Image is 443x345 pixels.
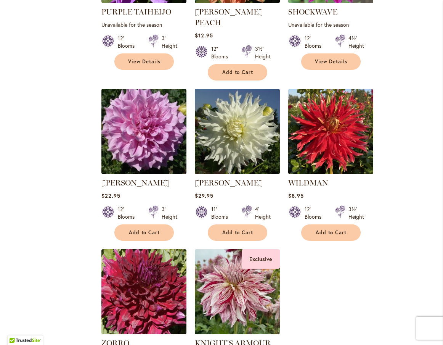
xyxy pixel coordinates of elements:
span: Add to Cart [222,69,254,76]
a: Wildman [288,168,373,176]
span: $8.95 [288,192,304,199]
img: KNIGHTS ARMOUR [195,249,280,334]
p: Unavailable for the season [101,21,186,28]
img: Vera Seyfang [99,87,188,176]
a: Walter Hardisty [195,168,280,176]
a: Zorro [101,329,186,336]
a: View Details [301,53,361,70]
span: $29.95 [195,192,213,199]
span: $22.95 [101,192,120,199]
img: Wildman [288,89,373,174]
a: PURPLE TAIHEIJO [101,7,171,16]
button: Add to Cart [301,224,361,241]
a: SHOCKWAVE [288,7,337,16]
div: 3½' Height [255,45,271,60]
button: Add to Cart [208,224,267,241]
div: 12" Blooms [118,205,139,221]
button: Add to Cart [114,224,174,241]
span: Add to Cart [129,229,160,236]
a: [PERSON_NAME] [195,178,263,187]
img: Zorro [101,249,186,334]
a: KNIGHTS ARMOUR Exclusive [195,329,280,336]
div: 12" Blooms [118,34,139,50]
span: View Details [128,58,161,65]
a: [PERSON_NAME] PEACH [195,7,263,27]
div: 3½' Height [348,205,364,221]
div: 3' Height [162,34,177,50]
div: Exclusive [242,249,280,269]
a: WILDMAN [288,178,328,187]
div: 4½' Height [348,34,364,50]
div: 12" Blooms [305,205,326,221]
span: $12.95 [195,32,213,39]
div: 4' Height [255,205,271,221]
button: Add to Cart [208,64,267,81]
img: Walter Hardisty [195,89,280,174]
a: View Details [114,53,174,70]
div: 12" Blooms [211,45,233,60]
span: View Details [315,58,348,65]
span: Add to Cart [222,229,254,236]
div: 11" Blooms [211,205,233,221]
span: Add to Cart [316,229,347,236]
a: Vera Seyfang [101,168,186,176]
p: Unavailable for the season [288,21,373,28]
iframe: Launch Accessibility Center [6,318,27,339]
div: 12" Blooms [305,34,326,50]
div: 3' Height [162,205,177,221]
a: [PERSON_NAME] [101,178,169,187]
